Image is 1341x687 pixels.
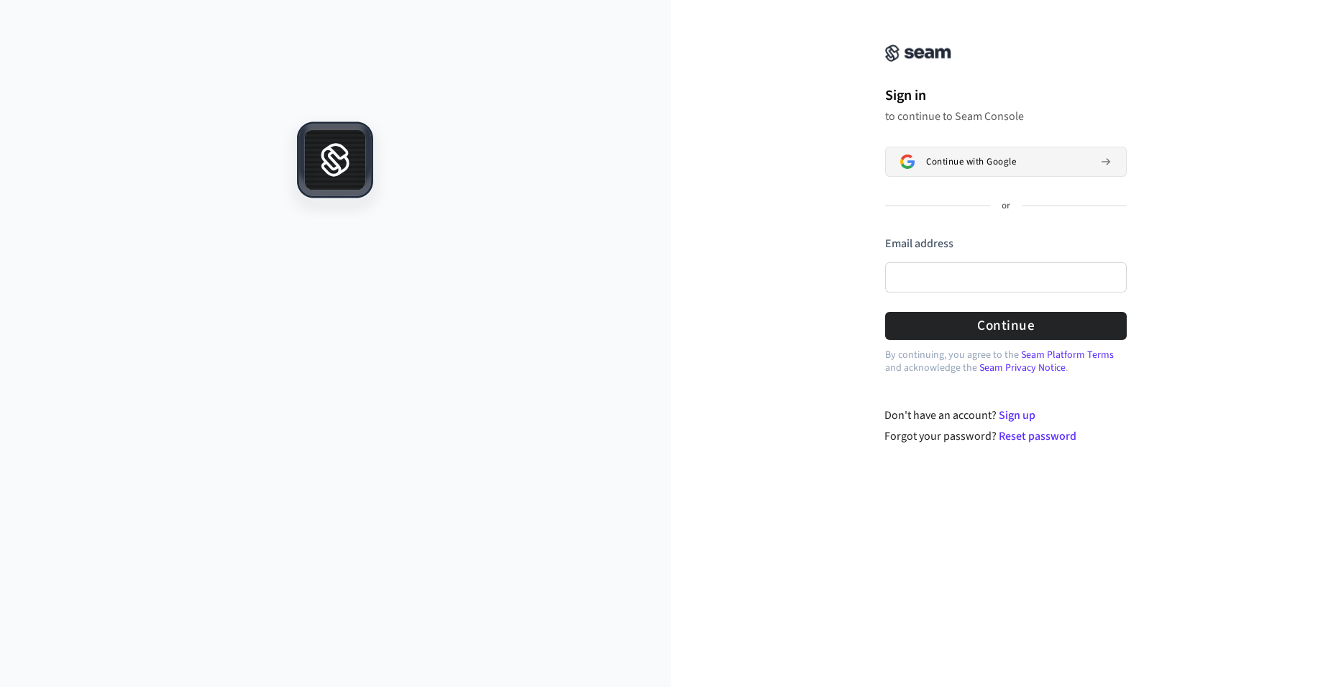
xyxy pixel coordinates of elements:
[1002,200,1010,213] p: or
[885,147,1127,177] button: Sign in with GoogleContinue with Google
[979,361,1066,375] a: Seam Privacy Notice
[885,236,953,252] label: Email address
[885,349,1127,374] p: By continuing, you agree to the and acknowledge the .
[885,312,1127,340] button: Continue
[926,156,1016,167] span: Continue with Google
[885,109,1127,124] p: to continue to Seam Console
[1021,348,1114,362] a: Seam Platform Terms
[999,407,1035,423] a: Sign up
[884,428,1127,445] div: Forgot your password?
[999,428,1076,444] a: Reset password
[884,407,1127,424] div: Don't have an account?
[885,85,1127,106] h1: Sign in
[885,45,951,62] img: Seam Console
[900,155,915,169] img: Sign in with Google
